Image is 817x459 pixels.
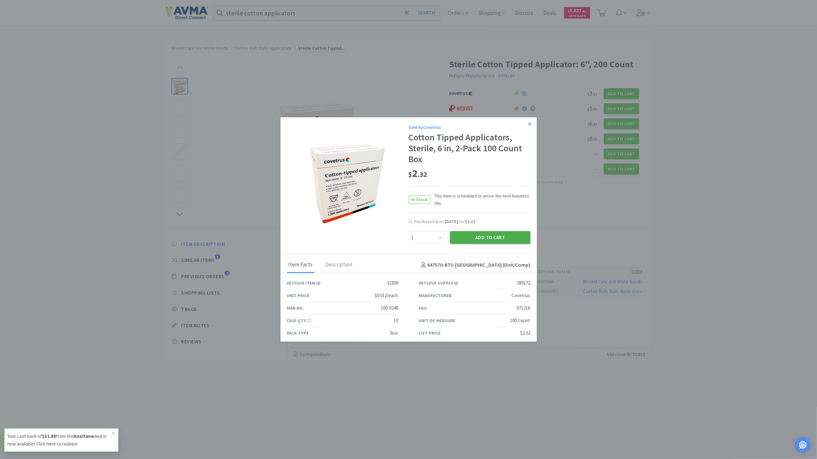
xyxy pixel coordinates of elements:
div: Covetrus [512,292,530,299]
div: Cotton Tipped Applicators, Sterile, 6 in, 2-Pack 100 Count Box [409,132,530,164]
div: Case Qty. [287,317,312,324]
button: Add to Cart [450,231,530,244]
div: Open Intercom Messenger [795,437,811,453]
div: 389172 [517,279,530,287]
span: . 32 [418,170,428,179]
div: Vetcove Item ID [287,280,321,287]
div: 071216 [517,304,530,312]
div: 10 [394,317,398,324]
div: SKU [419,305,427,312]
div: Item Facts [287,257,314,273]
div: Manufacturer [419,292,452,299]
span: 2 [409,167,428,180]
div: 100-9249 [381,304,398,312]
span: This item is scheduled to arrive the next business day [431,192,530,207]
img: e90ac59bfcae4df791712203a1c1fb95_389172.png [310,144,385,224]
div: Vetcove Supply ID [419,280,459,287]
h4: 647570-BTS - [GEOGRAPHIC_DATA] (Dist/Comp) [419,261,530,269]
div: Description [324,257,354,273]
div: Man No. [287,305,304,312]
div: Pack Type [287,330,309,337]
p: Your cash back of from the deal is now available! Click here to redeem. [7,432,112,448]
strong: Anxitane [74,433,94,439]
div: Unit of Measure [419,317,455,324]
span: $ [409,170,413,179]
div: List Price [419,330,441,337]
div: Unit Price [287,292,310,299]
strong: $11.80 [42,433,56,439]
div: 100 Count [510,317,530,324]
div: $0.012/each [375,292,398,299]
span: $2.32 [465,219,476,224]
span: [DATE] [445,219,458,224]
div: 31838 [387,279,398,287]
div: $2.32 [521,329,530,337]
span: 1 [436,219,438,224]
div: Purchased on for [414,219,530,225]
div: Box [390,329,398,337]
span: In Stock [409,196,430,204]
div: Sold by Covetrus [409,124,530,131]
